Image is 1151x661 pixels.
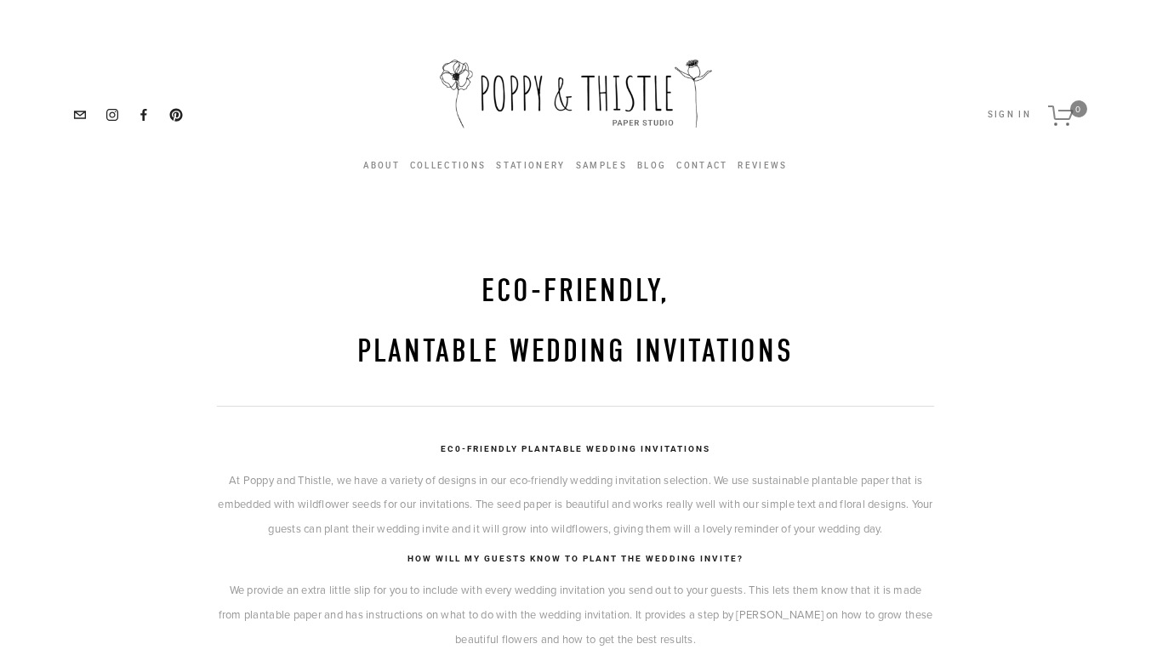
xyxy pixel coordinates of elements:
span: 0 [1070,100,1087,117]
a: About [363,161,400,170]
img: Poppy &amp; Thistle [440,60,712,136]
span: Sign In [988,110,1031,119]
a: 0 items in cart [1040,85,1096,145]
h1: Eco-friendly, [217,272,933,311]
h3: ec0-friendly Plantable wedding invitations [217,442,933,457]
a: Reviews [738,157,787,175]
a: Samples [576,157,627,175]
a: Collections [410,157,487,175]
p: We provide an extra little slip for you to include with every wedding invitation you send out to ... [217,578,933,651]
h3: How will my guests know to plant the wedding invite? [217,551,933,567]
a: Stationery [496,161,565,170]
button: Sign In [988,111,1031,119]
a: Contact [676,157,727,175]
p: At Poppy and Thistle, we have a variety of designs in our eco-friendly wedding invitation selecti... [217,468,933,541]
a: Blog [637,157,666,175]
h1: Plantable wedding Invitations [217,333,933,372]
